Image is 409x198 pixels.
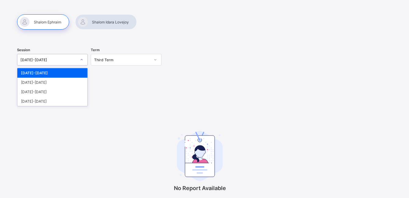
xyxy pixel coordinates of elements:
span: Term [91,48,100,52]
div: Third Term [94,58,150,62]
div: [DATE]-[DATE] [17,78,87,87]
span: Session [17,48,30,52]
div: [DATE]-[DATE] [20,58,76,62]
div: [DATE]-[DATE] [17,87,87,97]
img: student.207b5acb3037b72b59086e8b1a17b1d0.svg [177,131,223,181]
p: No Report Available [139,185,261,191]
div: [DATE]-[DATE] [17,68,87,78]
div: [DATE]-[DATE] [17,97,87,106]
